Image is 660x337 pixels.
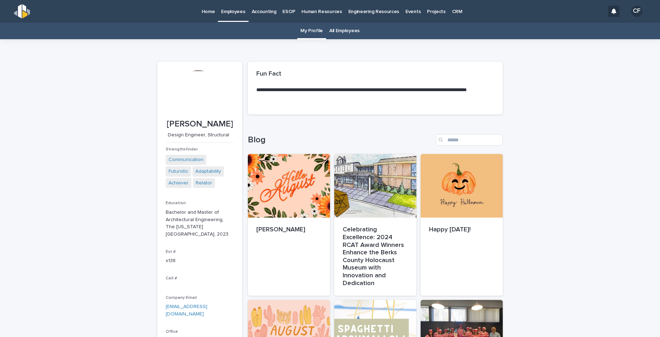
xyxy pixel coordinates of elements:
span: Ext # [166,250,176,254]
a: Achiever [169,179,189,187]
a: Happy [DATE]! [421,154,503,296]
a: Celebrating Excellence: 2024 RCAT Award Winners Enhance the Berks County Holocaust Museum with In... [334,154,416,296]
img: s5b5MGTdWwFoU4EDV7nw [14,4,30,18]
a: Adaptability [195,168,221,175]
p: [PERSON_NAME] [256,226,322,234]
span: Education [166,201,186,205]
a: [PERSON_NAME] [248,154,330,296]
a: x138 [166,258,176,263]
input: Search [436,134,503,146]
a: [EMAIL_ADDRESS][DOMAIN_NAME] [166,304,207,317]
a: All Employees [329,23,360,39]
span: Strengthsfinder [166,147,198,152]
h1: Blog [248,135,433,145]
p: Celebrating Excellence: 2024 RCAT Award Winners Enhance the Berks County Holocaust Museum with In... [343,226,408,287]
span: Company Email [166,296,197,300]
p: [PERSON_NAME] [166,119,234,129]
div: CF [631,6,642,17]
span: Cell # [166,276,177,280]
h2: Fun Fact [256,70,281,78]
a: My Profile [300,23,323,39]
p: Bachelor and Master of Architectural Engineering, The [US_STATE][GEOGRAPHIC_DATA], 2023 [166,209,234,238]
a: Relator [196,179,212,187]
p: Design Engineer, Structural [166,132,231,138]
a: Futuristic [169,168,188,175]
a: Communication [169,156,203,164]
span: Office [166,330,178,334]
p: Happy [DATE]! [429,226,494,234]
